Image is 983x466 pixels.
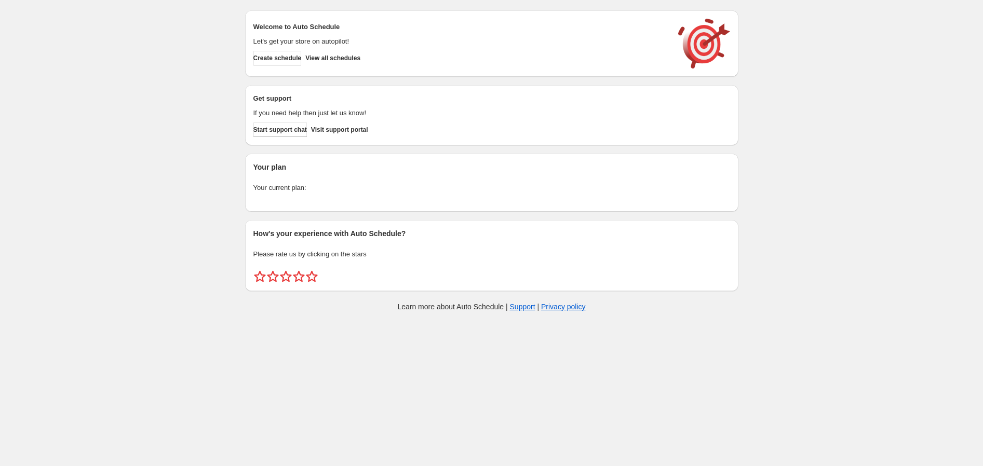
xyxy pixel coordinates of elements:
h2: How's your experience with Auto Schedule? [253,228,730,239]
span: Create schedule [253,54,302,62]
a: Support [510,303,535,311]
h2: Welcome to Auto Schedule [253,22,668,32]
p: Your current plan: [253,183,730,193]
p: Learn more about Auto Schedule | | [397,301,585,312]
p: Let's get your store on autopilot! [253,36,668,47]
a: Start support chat [253,122,307,137]
a: Visit support portal [311,122,368,137]
p: Please rate us by clicking on the stars [253,249,730,259]
p: If you need help then just let us know! [253,108,668,118]
a: Privacy policy [541,303,586,311]
h2: Your plan [253,162,730,172]
button: Create schedule [253,51,302,65]
span: Visit support portal [311,126,368,134]
button: View all schedules [305,51,360,65]
span: View all schedules [305,54,360,62]
h2: Get support [253,93,668,104]
span: Start support chat [253,126,307,134]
